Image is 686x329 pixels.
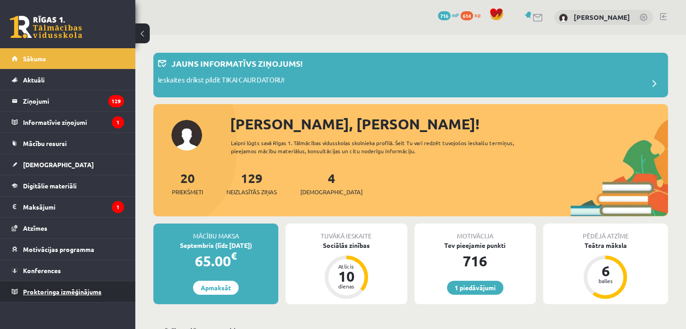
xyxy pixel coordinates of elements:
[153,224,278,241] div: Mācību maksa
[23,55,46,63] span: Sākums
[158,57,663,93] a: Jauns informatīvs ziņojums! Ieskaites drīkst pildīt TIKAI CAUR DATORU!
[543,224,668,241] div: Pēdējā atzīme
[108,95,124,107] i: 129
[592,264,619,278] div: 6
[23,266,61,274] span: Konferences
[12,281,124,302] a: Proktoringa izmēģinājums
[23,91,124,111] legend: Ziņojumi
[231,249,237,262] span: €
[414,241,536,250] div: Tev pieejamie punkti
[559,14,568,23] img: Jana Anna Kārkliņa
[12,112,124,133] a: Informatīvie ziņojumi1
[592,278,619,283] div: balles
[153,241,278,250] div: Septembris (līdz [DATE])
[10,16,82,38] a: Rīgas 1. Tālmācības vidusskola
[574,13,630,22] a: [PERSON_NAME]
[23,196,124,217] legend: Maksājumi
[438,11,459,18] a: 716 mP
[12,239,124,260] a: Motivācijas programma
[23,224,47,232] span: Atzīmes
[543,241,668,300] a: Teātra māksla 6 balles
[474,11,480,18] span: xp
[12,91,124,111] a: Ziņojumi129
[333,264,360,269] div: Atlicis
[23,112,124,133] legend: Informatīvie ziņojumi
[23,245,94,253] span: Motivācijas programma
[23,182,77,190] span: Digitālie materiāli
[12,196,124,217] a: Maksājumi1
[226,170,277,196] a: 129Neizlasītās ziņas
[12,218,124,238] a: Atzīmes
[447,281,503,295] a: 1 piedāvājumi
[23,160,94,169] span: [DEMOGRAPHIC_DATA]
[300,187,363,196] span: [DEMOGRAPHIC_DATA]
[23,76,45,84] span: Aktuāli
[333,269,360,283] div: 10
[285,241,407,250] div: Sociālās zinības
[172,187,203,196] span: Priekšmeti
[452,11,459,18] span: mP
[23,139,67,147] span: Mācību resursi
[460,11,473,20] span: 614
[193,281,239,295] a: Apmaksāt
[171,57,303,69] p: Jauns informatīvs ziņojums!
[12,48,124,69] a: Sākums
[12,260,124,281] a: Konferences
[285,224,407,241] div: Tuvākā ieskaite
[230,113,668,135] div: [PERSON_NAME], [PERSON_NAME]!
[226,187,277,196] span: Neizlasītās ziņas
[12,69,124,90] a: Aktuāli
[300,170,363,196] a: 4[DEMOGRAPHIC_DATA]
[112,116,124,128] i: 1
[172,170,203,196] a: 20Priekšmeti
[23,288,101,296] span: Proktoringa izmēģinājums
[153,250,278,272] div: 65.00
[285,241,407,300] a: Sociālās zinības Atlicis 10 dienas
[112,201,124,213] i: 1
[158,75,285,87] p: Ieskaites drīkst pildīt TIKAI CAUR DATORU!
[543,241,668,250] div: Teātra māksla
[414,224,536,241] div: Motivācija
[460,11,485,18] a: 614 xp
[231,139,540,155] div: Laipni lūgts savā Rīgas 1. Tālmācības vidusskolas skolnieka profilā. Šeit Tu vari redzēt tuvojošo...
[438,11,451,20] span: 716
[12,175,124,196] a: Digitālie materiāli
[12,154,124,175] a: [DEMOGRAPHIC_DATA]
[333,283,360,289] div: dienas
[414,250,536,272] div: 716
[12,133,124,154] a: Mācību resursi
